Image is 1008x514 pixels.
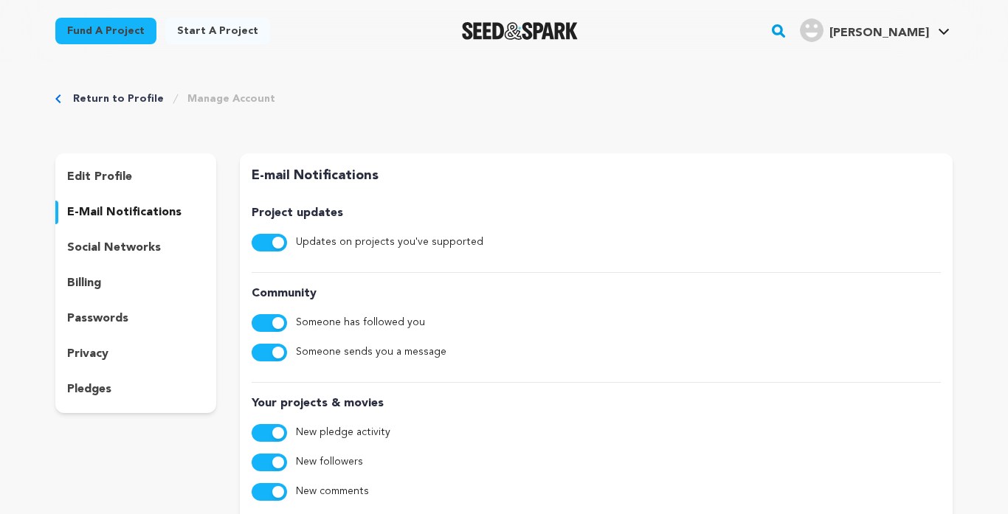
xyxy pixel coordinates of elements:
[67,204,182,221] p: e-mail notifications
[252,165,941,187] p: E-mail Notifications
[73,91,164,106] a: Return to Profile
[296,454,363,471] label: New followers
[55,342,216,366] button: privacy
[55,18,156,44] a: Fund a project
[829,27,929,39] span: [PERSON_NAME]
[67,310,128,327] p: passwords
[55,271,216,295] button: billing
[462,22,578,40] a: Seed&Spark Homepage
[55,201,216,224] button: e-mail notifications
[462,22,578,40] img: Seed&Spark Logo Dark Mode
[296,314,425,332] label: Someone has followed you
[55,91,953,106] div: Breadcrumb
[296,344,446,361] label: Someone sends you a message
[252,285,941,302] p: Community
[55,236,216,260] button: social networks
[55,378,216,401] button: pledges
[55,307,216,330] button: passwords
[797,15,953,46] span: Hamza C.'s Profile
[797,15,953,42] a: Hamza C.'s Profile
[165,18,270,44] a: Start a project
[252,395,941,412] p: Your projects & movies
[67,381,111,398] p: pledges
[252,204,941,222] p: Project updates
[55,165,216,189] button: edit profile
[800,18,824,42] img: user.png
[296,234,483,251] label: Updates on projects you've supported
[187,91,275,106] a: Manage Account
[67,168,132,186] p: edit profile
[296,483,369,501] label: New comments
[800,18,929,42] div: Hamza C.'s Profile
[67,345,108,363] p: privacy
[67,239,161,257] p: social networks
[296,424,390,442] label: New pledge activity
[67,274,101,292] p: billing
